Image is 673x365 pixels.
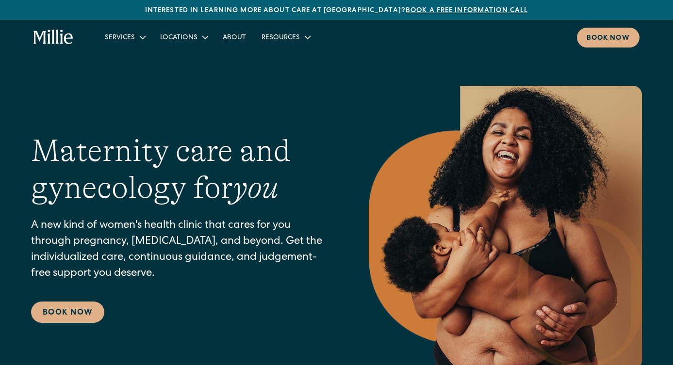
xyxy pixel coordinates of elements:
div: Services [97,29,152,45]
em: you [233,170,279,205]
div: Resources [254,29,317,45]
div: Locations [152,29,215,45]
div: Book now [587,33,630,44]
a: About [215,29,254,45]
a: Book now [577,28,640,48]
a: home [33,30,73,45]
p: A new kind of women's health clinic that cares for you through pregnancy, [MEDICAL_DATA], and bey... [31,218,330,282]
a: Book a free information call [406,7,528,14]
div: Services [105,33,135,43]
div: Locations [160,33,197,43]
a: Book Now [31,302,104,323]
div: Resources [262,33,300,43]
h1: Maternity care and gynecology for [31,132,330,207]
